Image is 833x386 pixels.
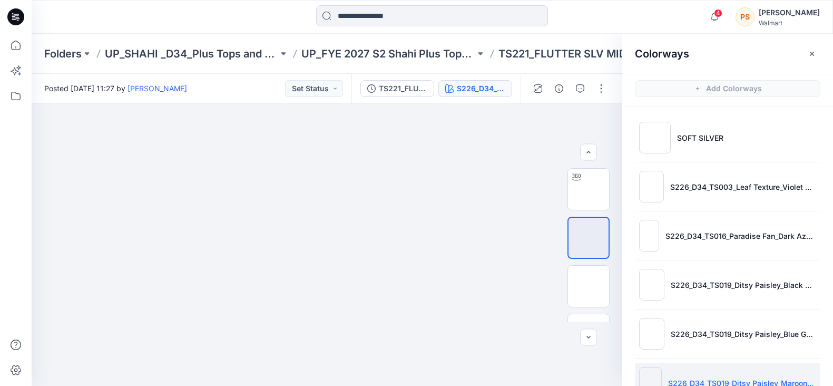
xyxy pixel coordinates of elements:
[105,46,278,61] a: UP_SHAHI _D34_Plus Tops and Dresses
[128,84,187,93] a: [PERSON_NAME]
[714,9,722,17] span: 4
[671,329,816,340] p: S226_D34_TS019_Ditsy Paisley_Blue Gusto_21.33cm
[457,83,505,94] div: S226_D34_TS019_Ditsy Paisley_Maroon Supreme_21.33cm
[671,279,816,291] p: S226_D34_TS019_Ditsy Paisley_Black Soot_21.33cm
[551,80,567,97] button: Details
[639,171,664,202] img: S226_D34_TS003_Leaf Texture_Violet Surprise_64cm
[44,46,82,61] a: Folders
[759,19,820,27] div: Walmart
[670,181,816,192] p: S226_D34_TS003_Leaf Texture_Violet Surprise_64cm
[301,46,475,61] a: UP_FYE 2027 S2 Shahi Plus Tops and Dress
[498,46,667,61] p: TS221_FLUTTER SLV MIDI DRESS
[665,230,816,242] p: S226_D34_TS016_Paradise Fan_Dark Azalea_Warm Chocolate_16cm
[639,269,664,301] img: S226_D34_TS019_Ditsy Paisley_Black Soot_21.33cm
[379,83,427,94] div: TS221_FLUTTER SLV MIDI DRESS
[639,122,671,153] img: SOFT SILVER
[635,47,689,60] h2: Colorways
[736,7,754,26] div: PS
[639,220,659,252] img: S226_D34_TS016_Paradise Fan_Dark Azalea_Warm Chocolate_16cm
[360,80,434,97] button: TS221_FLUTTER SLV MIDI DRESS
[639,318,664,350] img: S226_D34_TS019_Ditsy Paisley_Blue Gusto_21.33cm
[759,6,820,19] div: [PERSON_NAME]
[44,83,187,94] span: Posted [DATE] 11:27 by
[677,132,723,143] p: SOFT SILVER
[438,80,512,97] button: S226_D34_TS019_Ditsy Paisley_Maroon Supreme_21.33cm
